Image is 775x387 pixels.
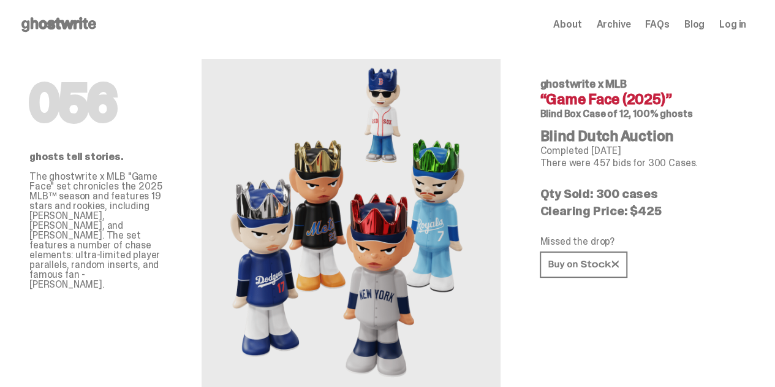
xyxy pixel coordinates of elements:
p: Completed [DATE] [540,146,736,156]
p: ghosts tell stories. [29,152,162,162]
span: Case of 12, 100% ghosts [583,107,692,120]
p: Missed the drop? [540,237,736,247]
p: The ghostwrite x MLB "Game Face" set chronicles the 2025 MLB™ season and features 19 stars and ro... [29,172,162,289]
a: Archive [596,20,630,29]
h4: Blind Dutch Auction [540,129,736,144]
h4: “Game Face (2025)” [540,92,736,107]
span: ghostwrite x MLB [540,77,626,91]
a: Log in [719,20,746,29]
p: Qty Sold: 300 cases [540,188,736,200]
a: Blog [684,20,705,29]
p: There were 457 bids for 300 Cases. [540,158,736,168]
a: FAQs [645,20,669,29]
span: Blind Box [540,107,581,120]
p: Clearing Price: $425 [540,205,736,217]
a: About [553,20,581,29]
h1: 056 [29,79,162,128]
